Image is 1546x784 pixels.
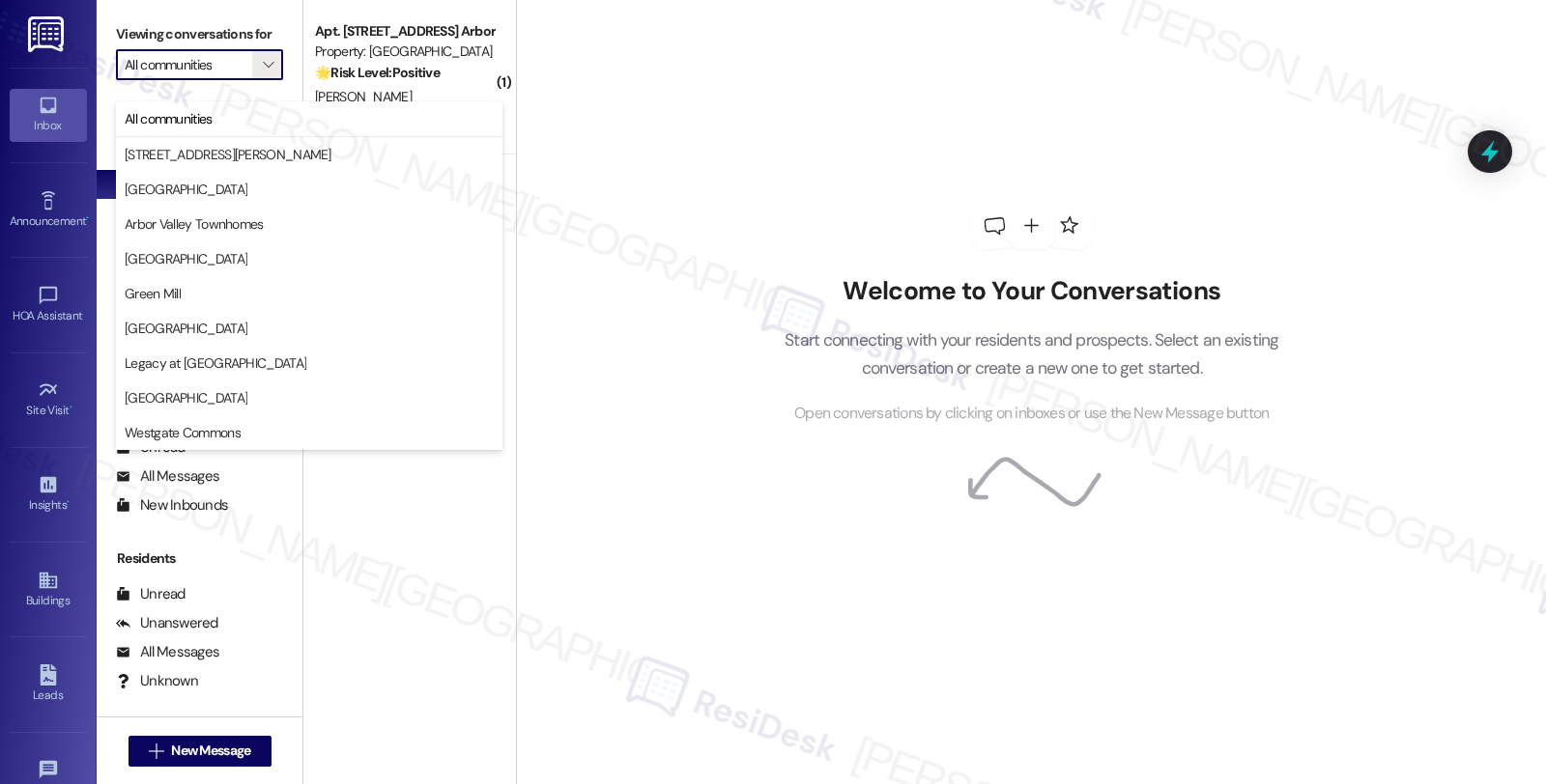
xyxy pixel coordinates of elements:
[125,423,241,442] span: Westgate Commons
[116,466,219,487] div: All Messages
[315,21,494,42] div: Apt. [STREET_ADDRESS] Arbor Valley Homeowners Association, Inc.
[86,211,89,225] span: •
[125,49,252,80] input: All communities
[171,741,250,761] span: New Message
[125,180,247,199] span: [GEOGRAPHIC_DATA]
[756,276,1308,307] h2: Welcome to Your Conversations
[116,671,198,691] div: Unknown
[10,564,87,616] a: Buildings
[28,16,68,52] img: ResiDesk Logo
[116,19,283,49] label: Viewing conversations for
[116,613,218,633] div: Unanswered
[97,548,302,569] div: Residents
[116,642,219,662] div: All Messages
[10,89,87,141] a: Inbox
[70,401,72,414] span: •
[116,495,228,516] div: New Inbounds
[315,42,494,62] div: Property: [GEOGRAPHIC_DATA]
[125,214,264,234] span: Arbor Valley Townhomes
[125,249,247,268] span: [GEOGRAPHIC_DATA]
[125,109,213,128] span: All communities
[116,584,186,604] div: Unread
[149,743,163,759] i: 
[125,388,247,407] span: [GEOGRAPHIC_DATA]
[794,402,1269,426] span: Open conversations by clicking on inboxes or use the New Message button
[263,57,273,72] i: 
[125,145,331,164] span: [STREET_ADDRESS][PERSON_NAME]
[315,88,412,105] span: [PERSON_NAME]
[125,353,306,373] span: Legacy at [GEOGRAPHIC_DATA]
[125,284,181,303] span: Green Mill
[97,109,302,129] div: Prospects + Residents
[125,319,247,338] span: [GEOGRAPHIC_DATA]
[129,736,272,767] button: New Message
[97,373,302,393] div: Prospects
[756,326,1308,381] p: Start connecting with your residents and prospects. Select an existing conversation or create a n...
[10,374,87,426] a: Site Visit •
[10,658,87,711] a: Leads
[315,64,440,81] strong: 🌟 Risk Level: Positive
[10,468,87,520] a: Insights •
[67,495,70,509] span: •
[10,279,87,331] a: HOA Assistant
